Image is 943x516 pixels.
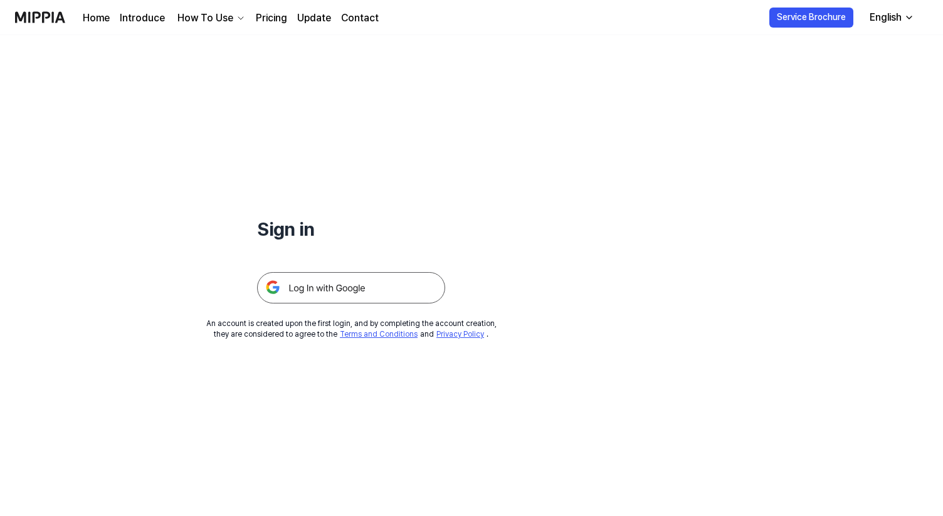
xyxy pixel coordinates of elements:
[297,11,331,26] a: Update
[120,11,165,26] a: Introduce
[83,11,110,26] a: Home
[257,272,445,303] img: 구글 로그인 버튼
[257,216,445,242] h1: Sign in
[340,330,418,339] a: Terms and Conditions
[175,11,236,26] div: How To Use
[860,5,922,30] button: English
[867,10,904,25] div: English
[175,11,246,26] button: How To Use
[256,11,287,26] a: Pricing
[206,319,497,340] div: An account is created upon the first login, and by completing the account creation, they are cons...
[769,8,853,28] button: Service Brochure
[436,330,484,339] a: Privacy Policy
[341,11,379,26] a: Contact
